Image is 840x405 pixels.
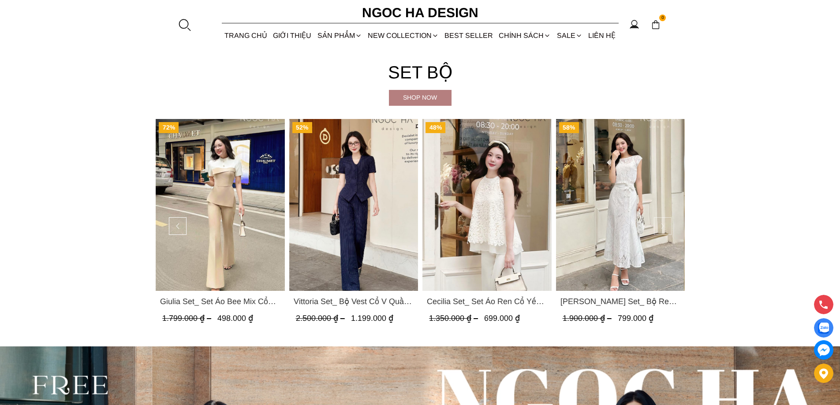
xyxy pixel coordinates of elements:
a: NEW COLLECTION [365,24,441,47]
a: Product image - Isabella Set_ Bộ Ren Áo Sơ Mi Vai Chờm Chân Váy Đuôi Cá Màu Trắng BJ139 [556,119,685,291]
span: 498.000 ₫ [217,314,253,323]
span: 1.799.000 ₫ [162,314,213,323]
img: img-CART-ICON-ksit0nf1 [651,20,661,30]
span: Giulia Set_ Set Áo Bee Mix Cổ Trắng Đính Cúc Quần Loe BQ014 [160,295,280,308]
a: TRANG CHỦ [222,24,270,47]
a: SALE [554,24,585,47]
a: Product image - Vittoria Set_ Bộ Vest Cổ V Quần Suông Kẻ Sọc BQ013 [289,119,418,291]
span: 799.000 ₫ [617,314,653,323]
a: Display image [814,318,833,338]
a: Product image - Giulia Set_ Set Áo Bee Mix Cổ Trắng Đính Cúc Quần Loe BQ014 [156,119,285,291]
div: Chính sách [496,24,554,47]
a: Shop now [389,90,452,106]
a: messenger [814,340,833,360]
span: 699.000 ₫ [484,314,520,323]
a: Link to Giulia Set_ Set Áo Bee Mix Cổ Trắng Đính Cúc Quần Loe BQ014 [160,295,280,308]
span: 2.500.000 ₫ [295,314,347,323]
h4: Set bộ [156,58,685,86]
img: Display image [818,323,829,334]
div: Shop now [389,93,452,102]
a: LIÊN HỆ [585,24,618,47]
a: Link to Cecilia Set_ Set Áo Ren Cổ Yếm Quần Suông Màu Kem BQ015 [427,295,547,308]
span: [PERSON_NAME] Set_ Bộ Ren Áo Sơ Mi Vai Chờm Chân Váy Đuôi Cá Màu Trắng BJ139 [560,295,680,308]
span: 1.900.000 ₫ [562,314,613,323]
a: Link to Isabella Set_ Bộ Ren Áo Sơ Mi Vai Chờm Chân Váy Đuôi Cá Màu Trắng BJ139 [560,295,680,308]
span: 1.199.000 ₫ [351,314,393,323]
span: 0 [659,15,666,22]
a: GIỚI THIỆU [270,24,314,47]
span: 1.350.000 ₫ [429,314,480,323]
a: Product image - Cecilia Set_ Set Áo Ren Cổ Yếm Quần Suông Màu Kem BQ015 [422,119,552,291]
a: Link to Vittoria Set_ Bộ Vest Cổ V Quần Suông Kẻ Sọc BQ013 [293,295,414,308]
div: SẢN PHẨM [314,24,365,47]
a: Ngoc Ha Design [354,2,486,23]
span: Vittoria Set_ Bộ Vest Cổ V Quần Suông Kẻ Sọc BQ013 [293,295,414,308]
span: Cecilia Set_ Set Áo Ren Cổ Yếm Quần Suông Màu Kem BQ015 [427,295,547,308]
a: BEST SELLER [442,24,496,47]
